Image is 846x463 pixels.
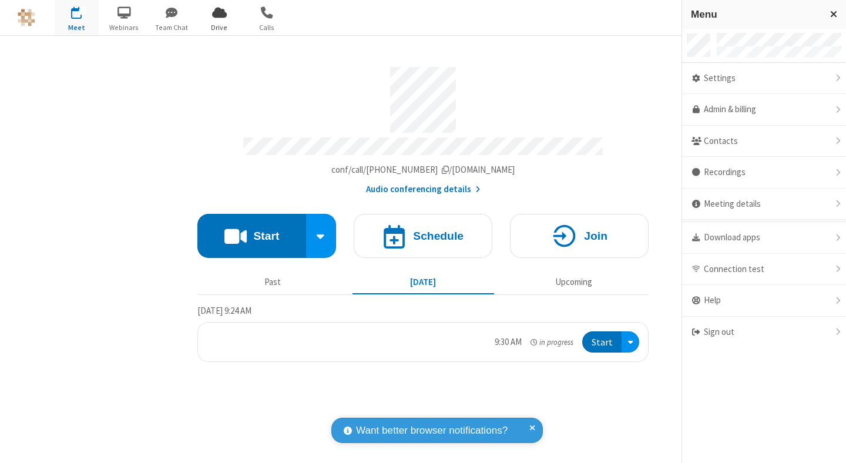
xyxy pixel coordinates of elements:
[584,230,607,241] h4: Join
[691,9,820,20] h3: Menu
[682,94,846,126] a: Admin & billing
[354,214,492,258] button: Schedule
[197,214,306,258] button: Start
[682,157,846,189] div: Recordings
[582,331,622,353] button: Start
[202,271,344,293] button: Past
[352,271,494,293] button: [DATE]
[356,423,508,438] span: Want better browser notifications?
[253,230,279,241] h4: Start
[197,305,251,316] span: [DATE] 9:24 AM
[102,22,146,33] span: Webinars
[531,337,573,348] em: in progress
[682,189,846,220] div: Meeting details
[245,22,289,33] span: Calls
[18,9,35,26] img: QA Selenium DO NOT DELETE OR CHANGE
[682,317,846,348] div: Sign out
[366,183,481,196] button: Audio conferencing details
[413,230,464,241] h4: Schedule
[55,22,99,33] span: Meet
[150,22,194,33] span: Team Chat
[682,126,846,157] div: Contacts
[510,214,649,258] button: Join
[682,285,846,317] div: Help
[79,6,87,15] div: 1
[331,164,515,175] span: Copy my meeting room link
[622,331,639,353] div: Open menu
[197,22,241,33] span: Drive
[331,163,515,177] button: Copy my meeting room linkCopy my meeting room link
[682,63,846,95] div: Settings
[197,58,649,196] section: Account details
[682,222,846,254] div: Download apps
[682,254,846,286] div: Connection test
[495,335,522,349] div: 9:30 AM
[197,304,649,363] section: Today's Meetings
[306,214,337,258] div: Start conference options
[503,271,644,293] button: Upcoming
